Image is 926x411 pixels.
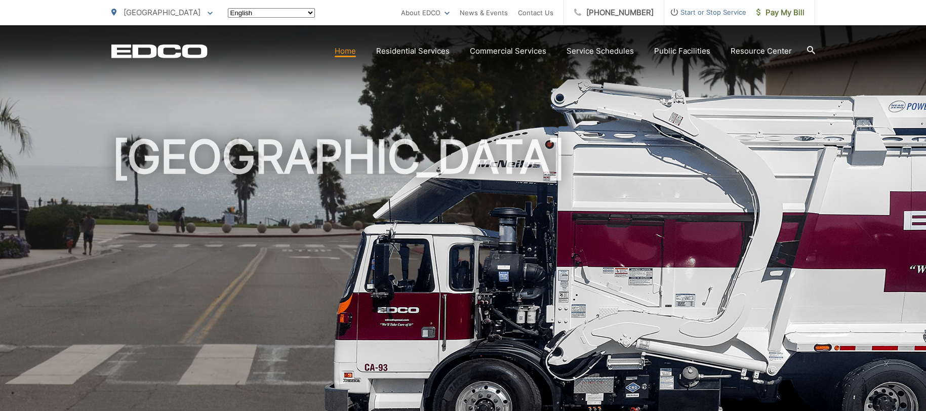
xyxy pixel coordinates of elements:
a: Resource Center [731,45,792,57]
a: About EDCO [401,7,450,19]
a: Home [335,45,356,57]
a: Service Schedules [567,45,634,57]
a: Commercial Services [470,45,546,57]
a: EDCD logo. Return to the homepage. [111,44,208,58]
span: Pay My Bill [756,7,804,19]
a: Contact Us [518,7,553,19]
a: Residential Services [376,45,450,57]
span: [GEOGRAPHIC_DATA] [124,8,200,17]
a: Public Facilities [654,45,710,57]
select: Select a language [228,8,315,18]
a: News & Events [460,7,508,19]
